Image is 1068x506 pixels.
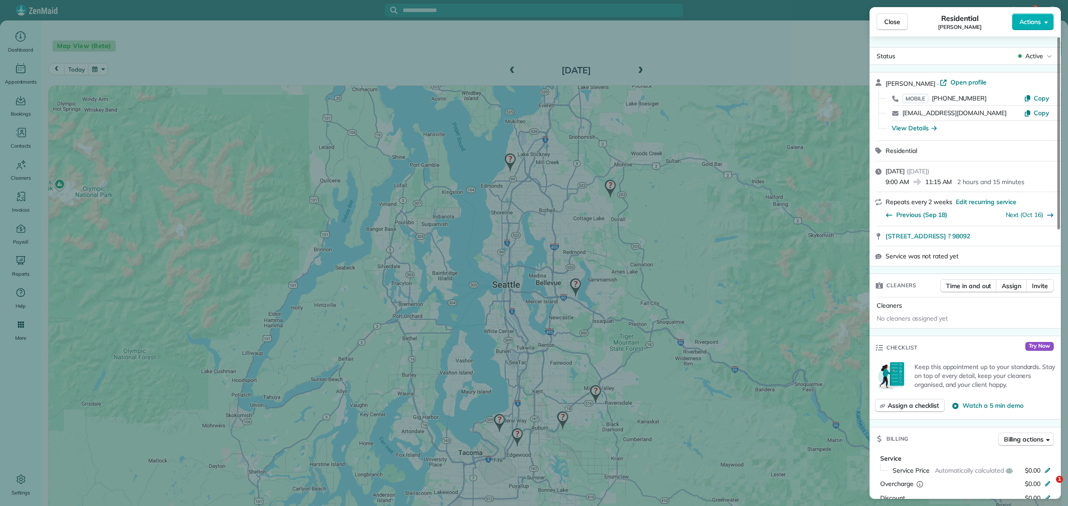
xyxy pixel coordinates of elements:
span: Residential [886,147,917,155]
span: [PERSON_NAME] [886,80,935,88]
span: [PERSON_NAME] [938,24,982,31]
a: [EMAIL_ADDRESS][DOMAIN_NAME] [902,109,1007,117]
span: Automatically calculated [935,466,1004,475]
button: Next (Oct 16) [1006,210,1054,219]
iframe: Intercom live chat [1038,476,1059,497]
span: 9:00 AM [886,177,909,186]
button: Assign a checklist [875,399,945,412]
span: Time in and out [946,281,991,290]
span: Assign [1002,281,1021,290]
span: MOBILE [902,94,928,103]
span: Open profile [951,78,987,87]
button: Previous (Sep 18) [886,210,947,219]
button: Assign [996,279,1027,293]
span: Copy [1034,109,1049,117]
span: No cleaners assigned yet [877,314,948,322]
span: Cleaners [886,281,916,290]
span: Repeats every 2 weeks [886,198,952,206]
span: $0.00 [1025,480,1040,488]
button: Close [877,13,908,30]
span: Active [1025,52,1043,60]
span: Edit recurring service [956,197,1016,206]
span: [STREET_ADDRESS] ? 98092 [886,232,970,241]
span: Billing [886,434,909,443]
a: Open profile [940,78,987,87]
span: Previous (Sep 18) [896,210,947,219]
button: Watch a 5 min demo [952,401,1023,410]
a: [STREET_ADDRESS] ? 98092 [886,232,1056,241]
button: Copy [1024,94,1049,103]
a: MOBILE[PHONE_NUMBER] [902,94,987,103]
button: Time in and out [940,279,997,293]
span: 1 [1056,476,1063,483]
button: Invite [1026,279,1054,293]
span: [PHONE_NUMBER] [932,94,987,102]
span: ( [DATE] ) [906,167,929,175]
p: 2 hours and 15 minutes [957,177,1024,186]
span: Actions [1019,17,1041,26]
span: Service [880,454,902,462]
span: Checklist [886,343,918,352]
span: Discount [880,494,905,502]
span: · [935,80,940,87]
button: Copy [1024,108,1049,117]
span: Invite [1032,281,1048,290]
span: Assign a checklist [888,401,939,410]
span: Status [877,52,895,60]
span: Close [884,17,900,26]
button: Service PriceAutomatically calculated$0.00 [887,463,1054,478]
span: Billing actions [1004,435,1044,444]
span: Try Now [1025,342,1054,351]
p: Keep this appointment up to your standards. Stay on top of every detail, keep your cleaners organ... [914,362,1056,389]
span: Cleaners [877,301,902,309]
span: 11:15 AM [925,177,952,186]
span: $0.00 [1025,466,1040,475]
div: Overcharge [880,479,957,488]
span: Copy [1034,94,1049,102]
button: View Details [892,124,937,133]
span: Residential [941,13,979,24]
span: $0.00 [1025,494,1040,502]
span: Watch a 5 min demo [963,401,1023,410]
a: Next (Oct 16) [1006,211,1044,219]
span: Service Price [893,466,930,475]
span: Service was not rated yet [886,252,959,261]
span: [DATE] [886,167,905,175]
